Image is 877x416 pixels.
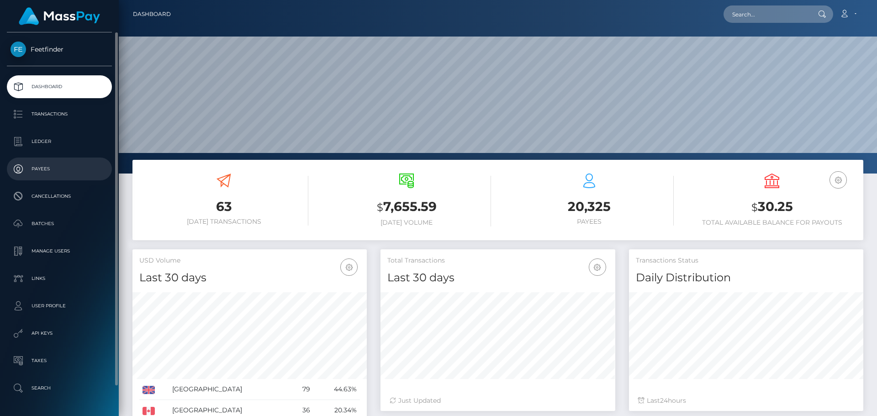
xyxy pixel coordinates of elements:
[377,201,383,214] small: $
[7,185,112,208] a: Cancellations
[724,5,809,23] input: Search...
[11,42,26,57] img: Feetfinder
[638,396,854,405] div: Last hours
[636,270,856,286] h4: Daily Distribution
[139,218,308,226] h6: [DATE] Transactions
[11,381,108,395] p: Search
[143,386,155,394] img: GB.png
[19,7,100,25] img: MassPay Logo
[7,349,112,372] a: Taxes
[387,256,608,265] h5: Total Transactions
[11,354,108,368] p: Taxes
[11,299,108,313] p: User Profile
[139,198,308,216] h3: 63
[751,201,758,214] small: $
[139,270,360,286] h4: Last 30 days
[143,407,155,415] img: CA.png
[11,135,108,148] p: Ledger
[322,219,491,226] h6: [DATE] Volume
[291,379,313,400] td: 79
[660,396,668,405] span: 24
[11,326,108,340] p: API Keys
[7,267,112,290] a: Links
[11,80,108,94] p: Dashboard
[11,244,108,258] p: Manage Users
[7,45,112,53] span: Feetfinder
[11,162,108,176] p: Payees
[7,158,112,180] a: Payees
[133,5,171,24] a: Dashboard
[11,107,108,121] p: Transactions
[11,217,108,231] p: Batches
[7,295,112,317] a: User Profile
[11,272,108,285] p: Links
[390,396,606,405] div: Just Updated
[7,377,112,400] a: Search
[322,198,491,216] h3: 7,655.59
[636,256,856,265] h5: Transactions Status
[7,212,112,235] a: Batches
[7,75,112,98] a: Dashboard
[387,270,608,286] h4: Last 30 days
[505,218,674,226] h6: Payees
[313,379,360,400] td: 44.63%
[7,240,112,263] a: Manage Users
[687,219,856,226] h6: Total Available Balance for Payouts
[139,256,360,265] h5: USD Volume
[7,103,112,126] a: Transactions
[169,379,291,400] td: [GEOGRAPHIC_DATA]
[687,198,856,216] h3: 30.25
[7,130,112,153] a: Ledger
[505,198,674,216] h3: 20,325
[11,190,108,203] p: Cancellations
[7,322,112,345] a: API Keys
